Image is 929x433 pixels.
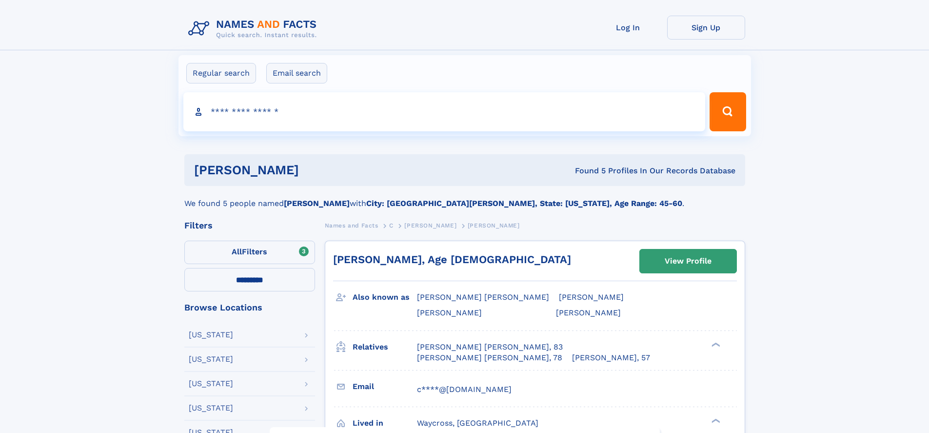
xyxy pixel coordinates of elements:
div: Filters [184,221,315,230]
div: Browse Locations [184,303,315,312]
a: [PERSON_NAME] [PERSON_NAME], 83 [417,342,563,352]
div: [US_STATE] [189,331,233,339]
div: ❯ [709,417,721,424]
div: [US_STATE] [189,380,233,388]
label: Filters [184,241,315,264]
span: Waycross, [GEOGRAPHIC_DATA] [417,418,538,428]
a: Names and Facts [325,219,378,231]
a: C [389,219,394,231]
a: [PERSON_NAME], 57 [572,352,650,363]
h3: Lived in [353,415,417,432]
a: View Profile [640,249,736,273]
span: [PERSON_NAME] [404,222,456,229]
button: Search Button [710,92,746,131]
h3: Email [353,378,417,395]
img: Logo Names and Facts [184,16,325,42]
a: [PERSON_NAME], Age [DEMOGRAPHIC_DATA] [333,253,571,266]
span: [PERSON_NAME] [556,308,621,317]
span: All [232,247,242,256]
span: [PERSON_NAME] [417,308,482,317]
a: [PERSON_NAME] [404,219,456,231]
div: [US_STATE] [189,355,233,363]
div: We found 5 people named with . [184,186,745,209]
div: View Profile [665,250,712,272]
div: [US_STATE] [189,404,233,412]
a: Log In [589,16,667,40]
label: Regular search [186,63,256,83]
h3: Relatives [353,339,417,355]
span: [PERSON_NAME] [PERSON_NAME] [417,292,549,302]
div: Found 5 Profiles In Our Records Database [437,165,735,176]
div: ❯ [709,341,721,348]
b: City: [GEOGRAPHIC_DATA][PERSON_NAME], State: [US_STATE], Age Range: 45-60 [366,199,682,208]
a: Sign Up [667,16,745,40]
a: [PERSON_NAME] [PERSON_NAME], 78 [417,352,562,363]
h3: Also known as [353,289,417,306]
input: search input [183,92,706,131]
h1: [PERSON_NAME] [194,164,437,176]
span: [PERSON_NAME] [559,292,624,302]
span: C [389,222,394,229]
label: Email search [266,63,327,83]
span: [PERSON_NAME] [468,222,520,229]
b: [PERSON_NAME] [284,199,350,208]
